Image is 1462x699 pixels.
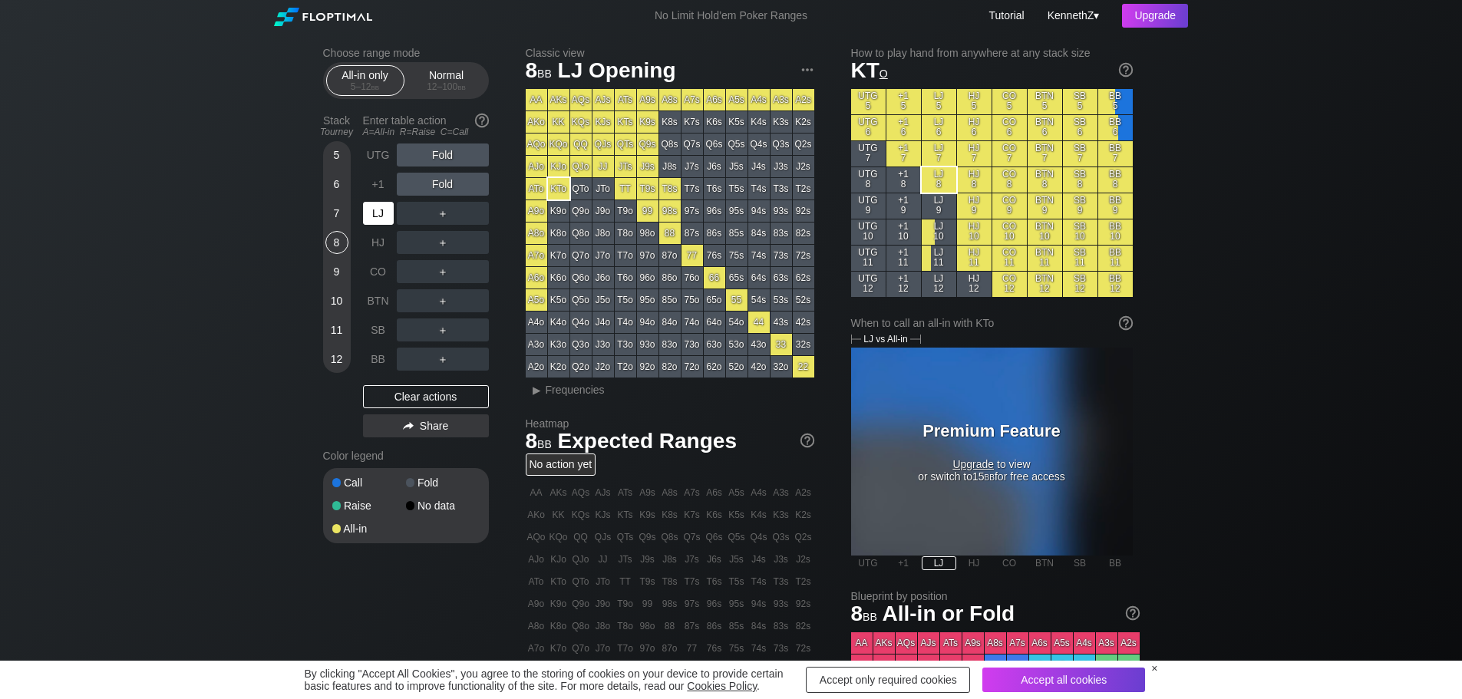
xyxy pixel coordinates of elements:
[637,356,658,378] div: 92o
[592,312,614,333] div: J4o
[592,334,614,355] div: J3o
[333,81,398,92] div: 5 – 12
[851,115,886,140] div: UTG 6
[922,141,956,167] div: LJ 7
[363,127,489,137] div: A=All-in R=Raise C=Call
[957,219,992,245] div: HJ 10
[726,334,748,355] div: 53o
[851,193,886,219] div: UTG 9
[317,108,357,143] div: Stack
[615,200,636,222] div: T9o
[474,112,490,129] img: help.32db89a4.svg
[1151,662,1157,674] div: ×
[570,111,592,133] div: KQs
[771,223,792,244] div: 83s
[1117,315,1134,331] img: help.32db89a4.svg
[793,134,814,155] div: Q2s
[799,61,816,78] img: ellipsis.fd386fe8.svg
[1098,141,1133,167] div: BB 7
[771,200,792,222] div: 93s
[406,500,480,511] div: No data
[1028,193,1062,219] div: BTN 9
[659,178,681,199] div: T8s
[982,668,1145,692] div: Accept all cookies
[1063,141,1097,167] div: SB 7
[548,267,569,289] div: K6o
[793,289,814,311] div: 52s
[592,89,614,110] div: AJs
[1098,89,1133,114] div: BB 5
[363,202,394,225] div: LJ
[793,89,814,110] div: A2s
[886,219,921,245] div: +1 10
[403,422,414,430] img: share.864f2f62.svg
[1063,193,1097,219] div: SB 9
[704,334,725,355] div: 63o
[799,432,816,449] img: help.32db89a4.svg
[1044,7,1101,24] div: ▾
[592,289,614,311] div: J5o
[748,334,770,355] div: 43o
[570,134,592,155] div: QQ
[637,289,658,311] div: 95o
[771,156,792,177] div: J3s
[992,219,1027,245] div: CO 10
[615,267,636,289] div: T6o
[325,143,348,167] div: 5
[1098,167,1133,193] div: BB 8
[615,223,636,244] div: T8o
[681,245,703,266] div: 77
[397,348,489,371] div: ＋
[748,134,770,155] div: Q4s
[957,246,992,271] div: HJ 11
[615,289,636,311] div: T5o
[592,178,614,199] div: JTo
[548,89,569,110] div: AKs
[615,356,636,378] div: T2o
[363,173,394,196] div: +1
[637,89,658,110] div: A9s
[526,200,547,222] div: A9o
[363,108,489,143] div: Enter table action
[726,289,748,311] div: 55
[325,348,348,371] div: 12
[556,59,678,84] span: LJ Opening
[704,267,725,289] div: 66
[526,245,547,266] div: A7o
[411,66,482,95] div: Normal
[704,178,725,199] div: T6s
[1028,141,1062,167] div: BTN 7
[637,245,658,266] div: 97o
[922,167,956,193] div: LJ 8
[659,111,681,133] div: K8s
[637,223,658,244] div: 98o
[1098,219,1133,245] div: BB 10
[1063,89,1097,114] div: SB 5
[548,178,569,199] div: KTo
[992,167,1027,193] div: CO 8
[957,115,992,140] div: HJ 6
[771,334,792,355] div: 33
[537,64,552,81] span: bb
[992,89,1027,114] div: CO 5
[659,89,681,110] div: A8s
[886,115,921,140] div: +1 6
[659,334,681,355] div: 83o
[659,156,681,177] div: J8s
[548,289,569,311] div: K5o
[325,231,348,254] div: 8
[771,134,792,155] div: Q3s
[851,89,886,114] div: UTG 5
[1117,61,1134,78] img: help.32db89a4.svg
[793,334,814,355] div: 32s
[793,156,814,177] div: J2s
[526,47,814,59] h2: Classic view
[659,356,681,378] div: 82o
[637,312,658,333] div: 94o
[592,356,614,378] div: J2o
[886,193,921,219] div: +1 9
[457,81,466,92] span: bb
[793,200,814,222] div: 92s
[397,173,489,196] div: Fold
[681,312,703,333] div: 74o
